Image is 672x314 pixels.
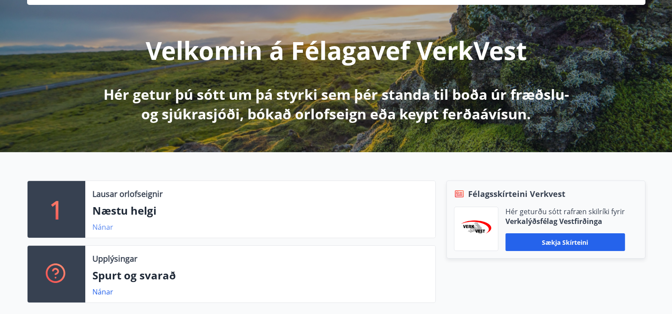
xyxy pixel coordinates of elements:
p: 1 [49,192,64,226]
a: Nánar [92,222,113,232]
p: Lausar orlofseignir [92,188,163,200]
a: Nánar [92,287,113,297]
p: Upplýsingar [92,253,137,264]
p: Velkomin á Félagavef VerkVest [146,33,527,67]
p: Hér getur þú sótt um þá styrki sem þér standa til boða úr fræðslu- og sjúkrasjóði, bókað orlofsei... [102,85,571,124]
p: Hér geturðu sótt rafræn skilríki fyrir [505,207,625,216]
img: jihgzMk4dcgjRAW2aMgpbAqQEG7LZi0j9dOLAUvz.png [461,220,491,238]
p: Spurt og svarað [92,268,428,283]
span: Félagsskírteini Verkvest [468,188,565,200]
button: Sækja skírteini [505,233,625,251]
p: Verkalýðsfélag Vestfirðinga [505,216,625,226]
p: Næstu helgi [92,203,428,218]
